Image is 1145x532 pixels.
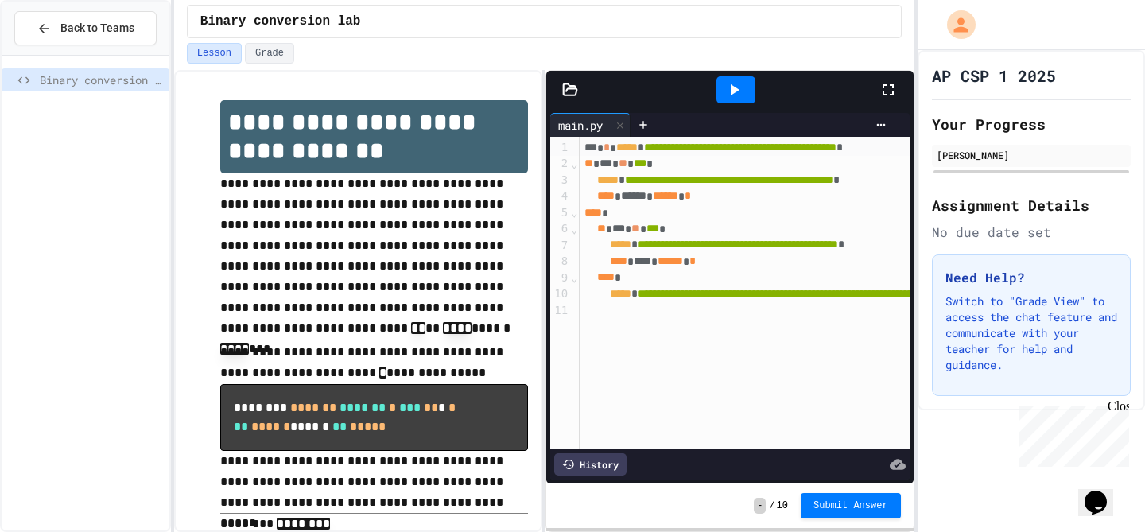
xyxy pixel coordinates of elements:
div: 11 [550,303,570,319]
div: 10 [550,286,570,302]
div: No due date set [932,223,1131,242]
p: Switch to "Grade View" to access the chat feature and communicate with your teacher for help and ... [945,293,1117,373]
span: / [769,499,774,512]
button: Grade [245,43,294,64]
span: Submit Answer [813,499,888,512]
div: My Account [930,6,980,43]
span: Fold line [570,206,578,219]
iframe: chat widget [1013,399,1129,467]
button: Submit Answer [801,493,901,518]
div: History [554,453,627,476]
span: Binary conversion lab [200,12,361,31]
span: Fold line [570,157,578,170]
div: main.py [550,117,611,134]
div: main.py [550,113,631,137]
span: Back to Teams [60,20,134,37]
div: 3 [550,173,570,188]
div: 5 [550,205,570,221]
div: 7 [550,238,570,254]
span: Fold line [570,223,578,235]
span: Binary conversion lab [40,72,163,88]
h3: Need Help? [945,268,1117,287]
div: [PERSON_NAME] [937,148,1126,162]
span: Fold line [570,271,578,284]
div: 4 [550,188,570,204]
span: - [754,498,766,514]
span: 10 [777,499,788,512]
div: Chat with us now!Close [6,6,110,101]
button: Lesson [187,43,242,64]
iframe: chat widget [1078,468,1129,516]
h2: Your Progress [932,113,1131,135]
h1: AP CSP 1 2025 [932,64,1056,87]
button: Back to Teams [14,11,157,45]
div: 1 [550,140,570,156]
div: 6 [550,221,570,237]
div: 9 [550,270,570,286]
div: 8 [550,254,570,270]
div: 2 [550,156,570,172]
h2: Assignment Details [932,194,1131,216]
